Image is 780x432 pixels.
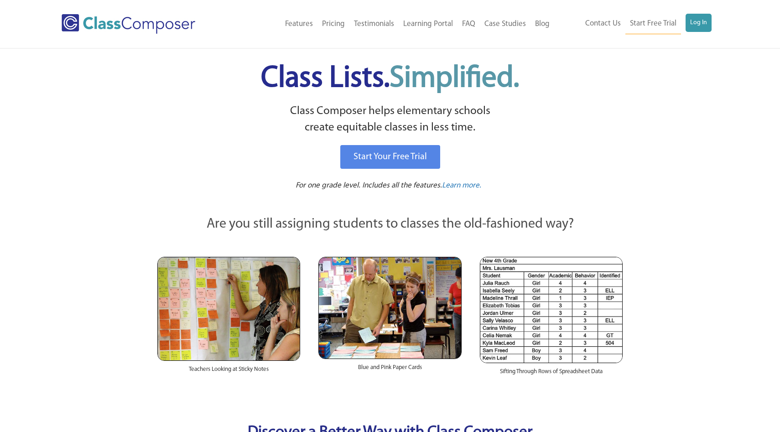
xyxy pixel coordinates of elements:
[554,14,712,34] nav: Header Menu
[480,14,530,34] a: Case Studies
[62,14,195,34] img: Class Composer
[686,14,712,32] a: Log In
[233,14,554,34] nav: Header Menu
[157,361,300,383] div: Teachers Looking at Sticky Notes
[442,182,481,189] span: Learn more.
[480,363,623,385] div: Sifting Through Rows of Spreadsheet Data
[581,14,625,34] a: Contact Us
[390,64,519,94] span: Simplified.
[354,152,427,161] span: Start Your Free Trial
[480,257,623,363] img: Spreadsheets
[349,14,399,34] a: Testimonials
[530,14,554,34] a: Blog
[157,257,300,361] img: Teachers Looking at Sticky Notes
[281,14,317,34] a: Features
[156,103,624,136] p: Class Composer helps elementary schools create equitable classes in less time.
[318,257,461,359] img: Blue and Pink Paper Cards
[318,359,461,381] div: Blue and Pink Paper Cards
[261,64,519,94] span: Class Lists.
[399,14,458,34] a: Learning Portal
[296,182,442,189] span: For one grade level. Includes all the features.
[625,14,681,34] a: Start Free Trial
[442,180,481,192] a: Learn more.
[317,14,349,34] a: Pricing
[340,145,440,169] a: Start Your Free Trial
[157,214,623,234] p: Are you still assigning students to classes the old-fashioned way?
[458,14,480,34] a: FAQ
